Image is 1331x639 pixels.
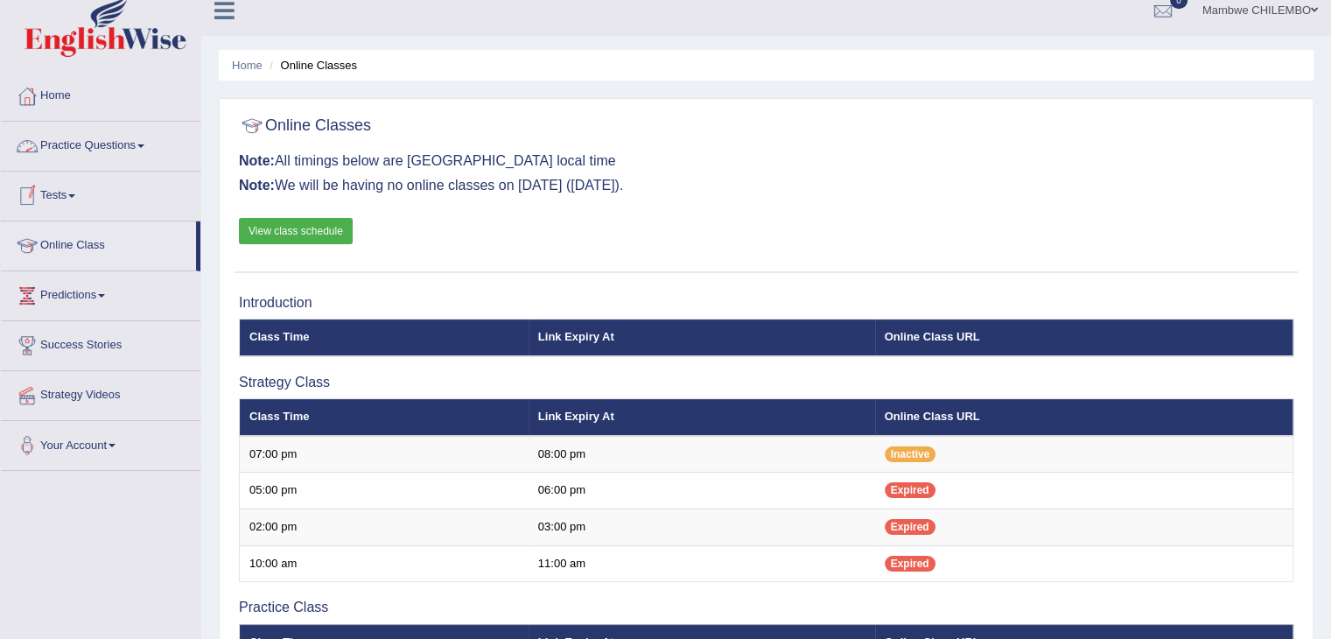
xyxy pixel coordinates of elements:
[885,446,936,462] span: Inactive
[1,122,200,165] a: Practice Questions
[1,271,200,315] a: Predictions
[885,519,935,535] span: Expired
[1,172,200,215] a: Tests
[239,375,1293,390] h3: Strategy Class
[265,57,357,74] li: Online Classes
[1,421,200,465] a: Your Account
[239,153,1293,169] h3: All timings below are [GEOGRAPHIC_DATA] local time
[885,556,935,572] span: Expired
[875,319,1293,356] th: Online Class URL
[239,178,275,193] b: Note:
[240,473,529,509] td: 05:00 pm
[529,436,875,473] td: 08:00 pm
[529,319,875,356] th: Link Expiry At
[1,371,200,415] a: Strategy Videos
[239,178,1293,193] h3: We will be having no online classes on [DATE] ([DATE]).
[529,399,875,436] th: Link Expiry At
[875,399,1293,436] th: Online Class URL
[240,399,529,436] th: Class Time
[529,545,875,582] td: 11:00 am
[240,319,529,356] th: Class Time
[239,218,353,244] a: View class schedule
[232,59,263,72] a: Home
[1,321,200,365] a: Success Stories
[239,113,371,139] h2: Online Classes
[1,72,200,116] a: Home
[529,473,875,509] td: 06:00 pm
[240,509,529,545] td: 02:00 pm
[240,436,529,473] td: 07:00 pm
[1,221,196,265] a: Online Class
[239,153,275,168] b: Note:
[240,545,529,582] td: 10:00 am
[885,482,935,498] span: Expired
[529,509,875,545] td: 03:00 pm
[239,600,1293,615] h3: Practice Class
[239,295,1293,311] h3: Introduction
